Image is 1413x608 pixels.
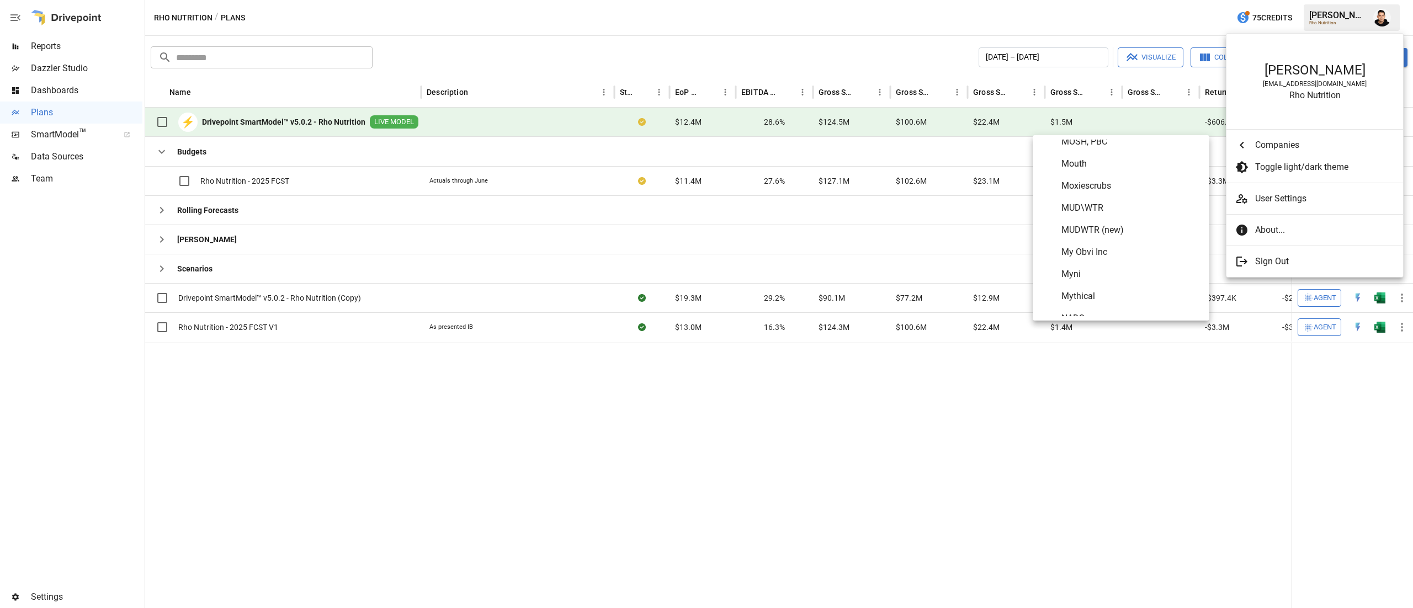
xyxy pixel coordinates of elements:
span: About... [1255,223,1394,237]
div: [PERSON_NAME] [1237,62,1392,78]
span: Toggle light/dark theme [1255,161,1394,174]
div: [EMAIL_ADDRESS][DOMAIN_NAME] [1237,80,1392,88]
span: NADS [1061,312,1200,325]
div: Rho Nutrition [1237,90,1392,100]
span: My Obvi Inc [1061,246,1200,259]
span: Sign Out [1255,255,1394,268]
span: MOSH, PBC [1061,135,1200,148]
span: User Settings [1255,192,1394,205]
span: Companies [1255,138,1394,152]
span: Mouth [1061,157,1200,170]
span: Moxiescrubs [1061,179,1200,193]
span: MUD\WTR [1061,201,1200,215]
span: MUDWTR (new) [1061,223,1200,237]
span: Myni [1061,268,1200,281]
span: Mythical [1061,290,1200,303]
